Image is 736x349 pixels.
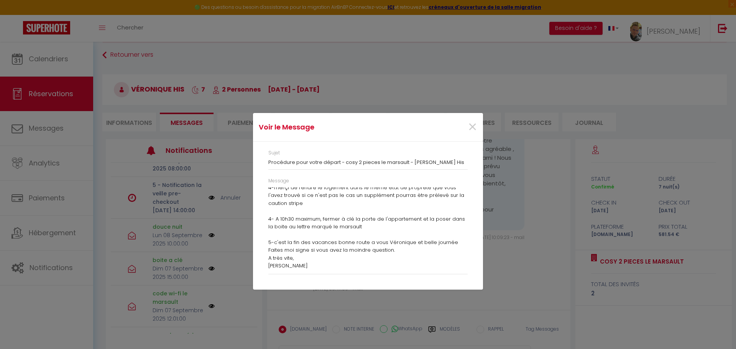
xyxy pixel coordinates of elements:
h3: Procédure pour votre départ - cosy 2 pieces le marsault - [PERSON_NAME] His [268,159,468,165]
button: Close [468,119,477,136]
p: Faites moi signe si vous avez la moindre question. [268,246,468,254]
span: × [468,116,477,139]
p: A très vite, [268,254,468,262]
button: Ouvrir le widget de chat LiveChat [6,3,29,26]
div: Notification de nouveau message [22,1,31,10]
h4: Voir le Message [259,122,401,133]
label: Sujet [268,149,280,157]
label: Message [268,177,289,185]
p: [PERSON_NAME] [268,262,468,270]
